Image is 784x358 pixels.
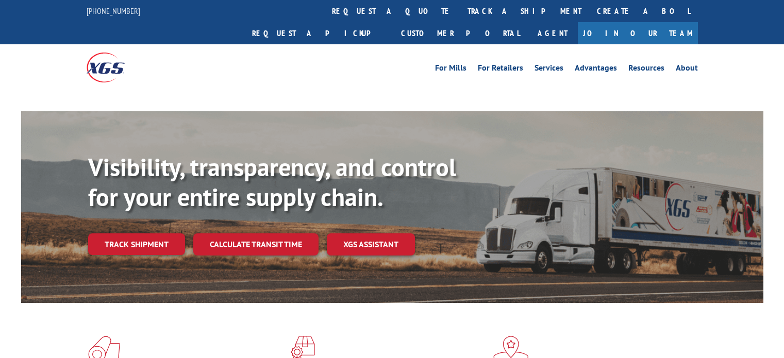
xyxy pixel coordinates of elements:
a: Services [535,64,563,75]
a: Advantages [575,64,617,75]
a: For Mills [435,64,466,75]
a: Calculate transit time [193,233,319,255]
b: Visibility, transparency, and control for your entire supply chain. [88,151,456,213]
a: About [676,64,698,75]
a: Agent [527,22,578,44]
a: Request a pickup [244,22,393,44]
a: For Retailers [478,64,523,75]
a: Customer Portal [393,22,527,44]
a: [PHONE_NUMBER] [87,6,140,16]
a: XGS ASSISTANT [327,233,415,255]
a: Resources [628,64,664,75]
a: Track shipment [88,233,185,255]
a: Join Our Team [578,22,698,44]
